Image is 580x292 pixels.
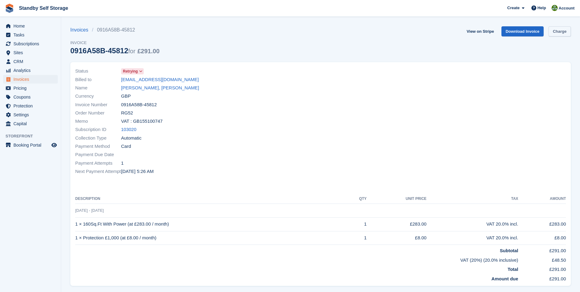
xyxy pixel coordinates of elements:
span: Pricing [13,84,50,92]
img: Steve Hambridge [552,5,558,11]
a: menu [3,84,58,92]
td: £283.00 [518,217,566,231]
span: Account [559,5,574,11]
td: £8.00 [518,231,566,245]
span: Memo [75,118,121,125]
a: menu [3,75,58,84]
div: VAT 20.0% incl. [427,234,518,241]
span: Order Number [75,110,121,117]
span: Retrying [123,69,138,74]
a: menu [3,57,58,66]
strong: Total [508,267,518,272]
th: Amount [518,194,566,204]
span: Status [75,68,121,75]
td: £8.00 [367,231,427,245]
td: £291.00 [518,264,566,273]
span: Billed to [75,76,121,83]
a: View on Stripe [464,26,496,36]
th: Description [75,194,345,204]
td: 1 × 160Sq.Ft With Power (at £283.00 / month) [75,217,345,231]
a: menu [3,110,58,119]
span: Next Payment Attempt [75,168,121,175]
span: Currency [75,93,121,100]
th: QTY [345,194,367,204]
span: GBP [121,93,131,100]
time: 2025-08-24 04:26:51 UTC [121,168,153,175]
a: menu [3,48,58,57]
span: Payment Method [75,143,121,150]
span: Subscription ID [75,126,121,133]
span: Payment Attempts [75,160,121,167]
a: 103020 [121,126,136,133]
span: Analytics [13,66,50,75]
a: Download Invoice [501,26,544,36]
th: Unit Price [367,194,427,204]
span: Name [75,84,121,92]
span: Coupons [13,93,50,101]
span: Help [538,5,546,11]
span: £291.00 [138,48,160,54]
nav: breadcrumbs [70,26,160,34]
th: Tax [427,194,518,204]
a: Retrying [121,68,144,75]
a: menu [3,102,58,110]
a: menu [3,119,58,128]
a: menu [3,66,58,75]
td: £48.50 [518,254,566,264]
td: £283.00 [367,217,427,231]
span: Protection [13,102,50,110]
span: Tasks [13,31,50,39]
img: stora-icon-8386f47178a22dfd0bd8f6a31ec36ba5ce8667c1dd55bd0f319d3a0aa187defe.svg [5,4,14,13]
span: Invoice [70,40,160,46]
span: Collection Type [75,135,121,142]
span: Subscriptions [13,39,50,48]
a: menu [3,93,58,101]
span: Invoice Number [75,101,121,108]
span: Create [507,5,519,11]
a: Standby Self Storage [17,3,71,13]
span: Settings [13,110,50,119]
span: Booking Portal [13,141,50,149]
strong: Amount due [491,276,518,281]
td: 1 × Protection £1,000 (at £8.00 / month) [75,231,345,245]
span: 0916A58B-45812 [121,101,157,108]
td: 1 [345,217,367,231]
a: Invoices [70,26,92,34]
span: Invoices [13,75,50,84]
span: Home [13,22,50,30]
div: VAT 20.0% incl. [427,221,518,228]
td: £291.00 [518,245,566,254]
td: 1 [345,231,367,245]
span: Storefront [6,133,61,139]
a: menu [3,141,58,149]
span: Sites [13,48,50,57]
span: VAT : GB155100747 [121,118,163,125]
span: Automatic [121,135,142,142]
span: Capital [13,119,50,128]
span: Card [121,143,131,150]
span: RG52 [121,110,133,117]
a: [PERSON_NAME], [PERSON_NAME] [121,84,199,92]
td: VAT (20%) (20.0% inclusive) [75,254,518,264]
div: 0916A58B-45812 [70,47,160,55]
a: menu [3,39,58,48]
a: Preview store [50,141,58,149]
span: 1 [121,160,124,167]
span: [DATE] - [DATE] [75,208,104,213]
span: Payment Due Date [75,151,121,158]
span: for [128,48,135,54]
span: CRM [13,57,50,66]
a: [EMAIL_ADDRESS][DOMAIN_NAME] [121,76,199,83]
a: menu [3,22,58,30]
td: £291.00 [518,273,566,283]
a: Charge [549,26,571,36]
strong: Subtotal [500,248,518,253]
a: menu [3,31,58,39]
